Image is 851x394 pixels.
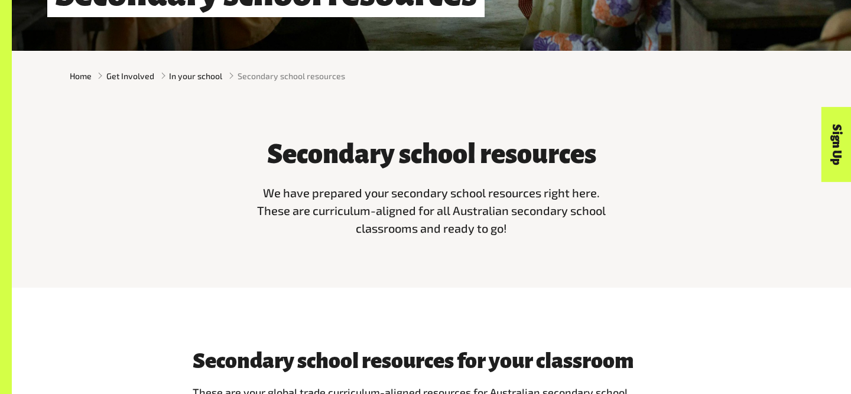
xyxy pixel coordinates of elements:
[193,349,670,373] h3: Secondary school resources for your classroom
[70,70,92,82] a: Home
[169,70,222,82] a: In your school
[257,185,606,235] span: We have prepared your secondary school resources right here. These are curriculum-aligned for all...
[106,70,154,82] a: Get Involved
[254,139,609,169] h3: Secondary school resources
[238,70,345,82] span: Secondary school resources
